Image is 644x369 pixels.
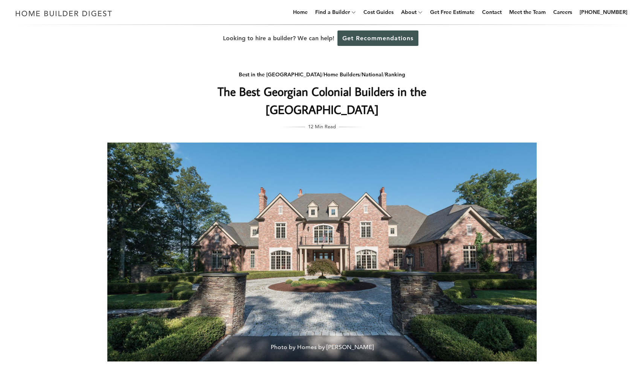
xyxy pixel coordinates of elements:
span: Photo by Homes by [PERSON_NAME] [107,336,537,361]
h1: The Best Georgian Colonial Builders in the [GEOGRAPHIC_DATA] [172,82,472,118]
a: National [362,71,383,78]
img: Home Builder Digest [12,6,116,21]
a: Ranking [385,71,405,78]
a: Best in the [GEOGRAPHIC_DATA] [239,71,322,78]
a: Home Builders [324,71,360,78]
span: 12 Min Read [308,122,336,131]
a: Get Recommendations [337,30,418,46]
div: / / / [172,70,472,79]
